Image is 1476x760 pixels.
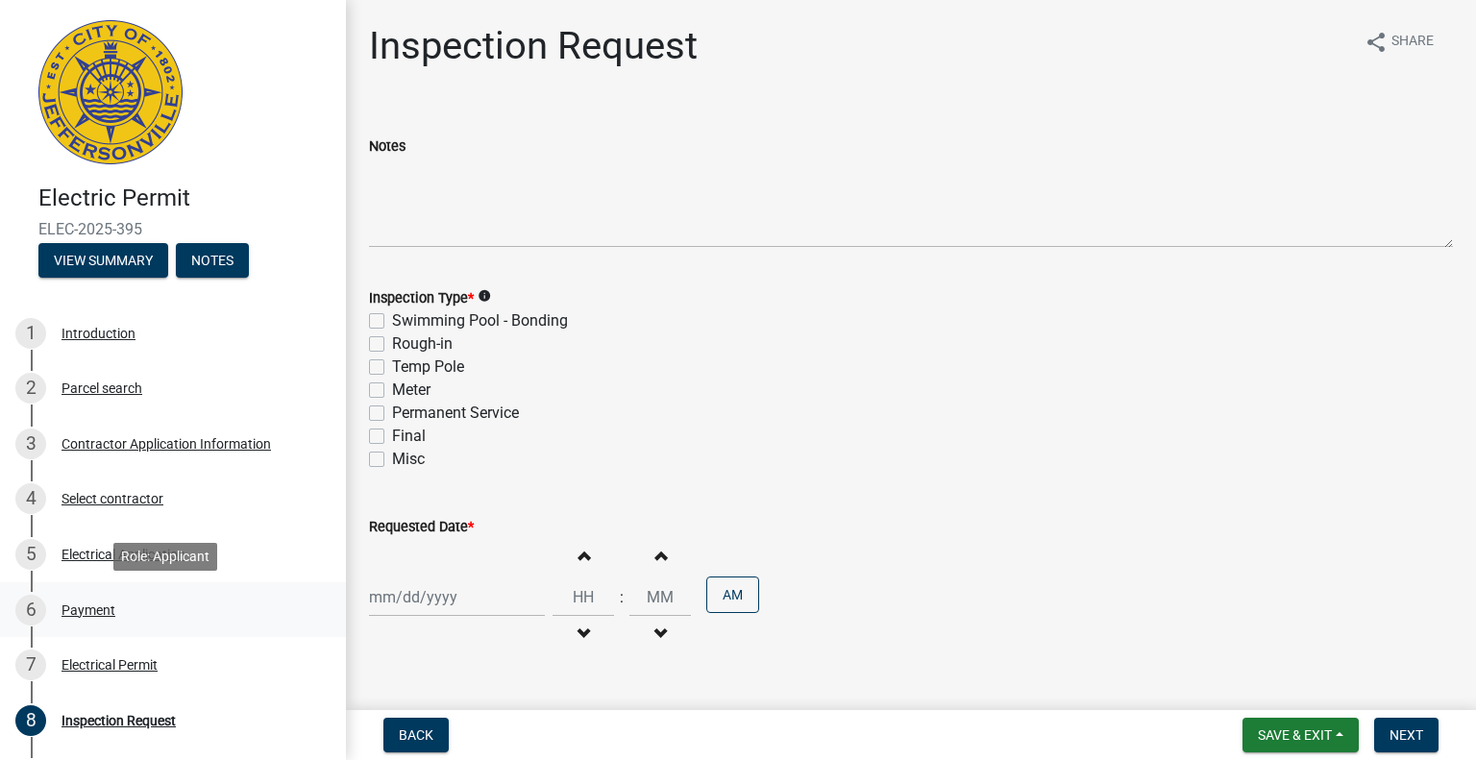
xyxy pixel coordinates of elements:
button: AM [706,576,759,613]
h4: Electric Permit [38,184,331,212]
div: 7 [15,650,46,680]
button: Next [1374,718,1439,752]
div: Electrical Permit [61,658,158,672]
button: shareShare [1349,23,1449,61]
div: Select contractor [61,492,163,505]
div: : [614,586,629,609]
label: Requested Date [369,521,474,534]
div: Electrical Application [61,548,185,561]
label: Notes [369,140,406,154]
i: share [1365,31,1388,54]
span: Next [1390,727,1423,743]
button: Notes [176,243,249,278]
label: Misc [392,448,425,471]
img: City of Jeffersonville, Indiana [38,20,183,164]
wm-modal-confirm: Notes [176,254,249,269]
input: Minutes [629,577,691,617]
div: Introduction [61,327,135,340]
div: 4 [15,483,46,514]
i: info [478,289,491,303]
button: Back [383,718,449,752]
label: Inspection Type [369,292,474,306]
div: Role: Applicant [113,543,217,571]
span: Save & Exit [1258,727,1332,743]
label: Rough-in [392,332,453,355]
div: Parcel search [61,381,142,395]
div: 8 [15,705,46,736]
div: 6 [15,595,46,625]
div: 5 [15,539,46,570]
wm-modal-confirm: Summary [38,254,168,269]
div: Contractor Application Information [61,437,271,451]
div: Payment [61,603,115,617]
label: Meter [392,379,430,402]
div: Inspection Request [61,714,176,727]
div: 3 [15,429,46,459]
label: Permanent Service [392,402,519,425]
button: Save & Exit [1242,718,1359,752]
div: 2 [15,373,46,404]
label: Swimming Pool - Bonding [392,309,568,332]
span: Back [399,727,433,743]
div: 1 [15,318,46,349]
input: Hours [553,577,614,617]
span: ELEC-2025-395 [38,220,307,238]
label: Final [392,425,426,448]
label: Temp Pole [392,355,464,379]
span: Share [1391,31,1434,54]
button: View Summary [38,243,168,278]
input: mm/dd/yyyy [369,577,545,617]
h1: Inspection Request [369,23,698,69]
